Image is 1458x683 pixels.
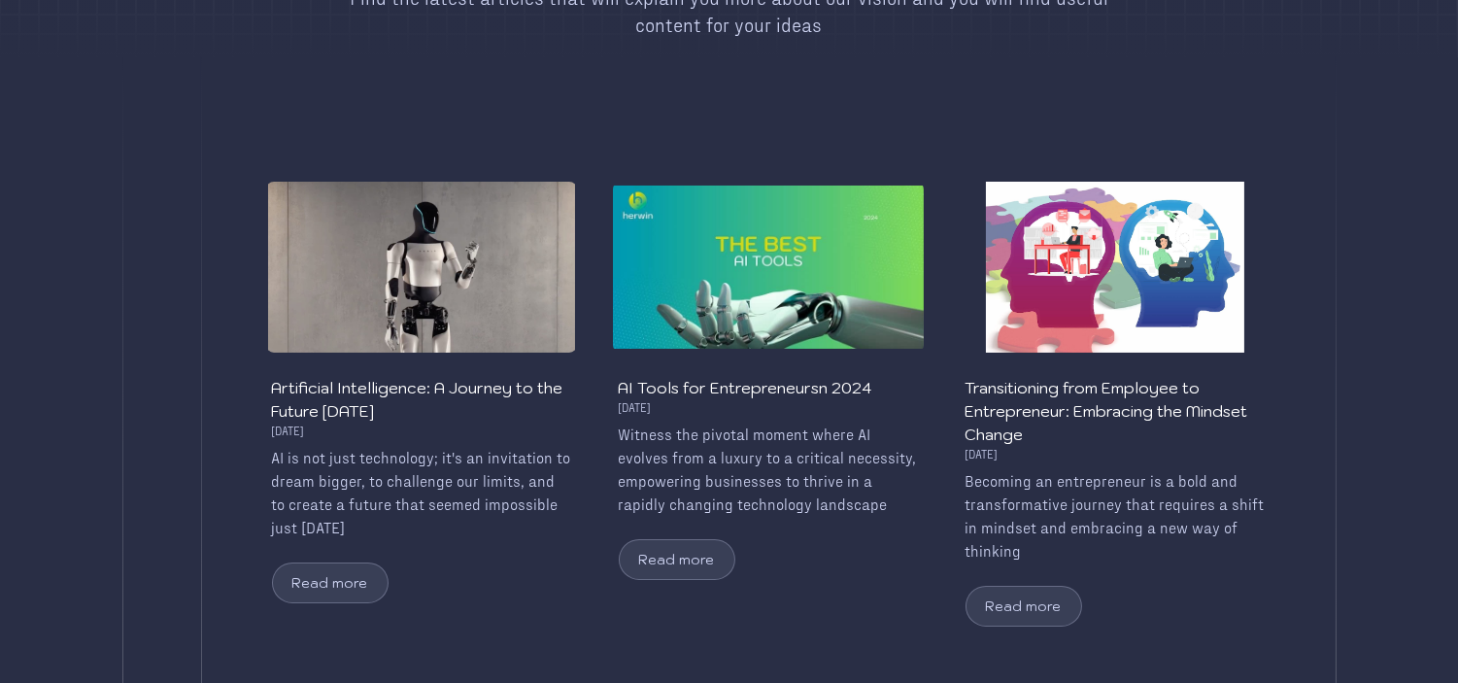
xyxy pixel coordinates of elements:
[966,446,999,461] div: [DATE]
[966,469,1266,563] div: Becoming an entrepreneur is a bold and transformative journey that requires a shift in mindset an...
[966,376,1266,446] div: Transitioning from Employee to Entrepreneur: Embracing the Mindset Change
[272,446,572,539] div: AI is not just technology; it's an invitation to dream bigger, to challenge our limits, and to cr...
[966,586,1082,627] button: Read more
[619,376,872,399] div: AI Tools for Entrepreneursn 2024
[272,563,389,603] button: Read more
[272,376,572,423] div: Artificial Intelligence: A Journey to the Future [DATE]
[272,423,305,438] div: [DATE]
[613,182,924,353] img: article photo
[619,539,735,580] button: Read more
[266,182,577,353] img: article photo
[619,423,919,516] div: Witness the pivotal moment where AI evolves from a luxury to a critical necessity, empowering bus...
[619,399,652,415] div: [DATE]
[960,182,1271,353] img: article photo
